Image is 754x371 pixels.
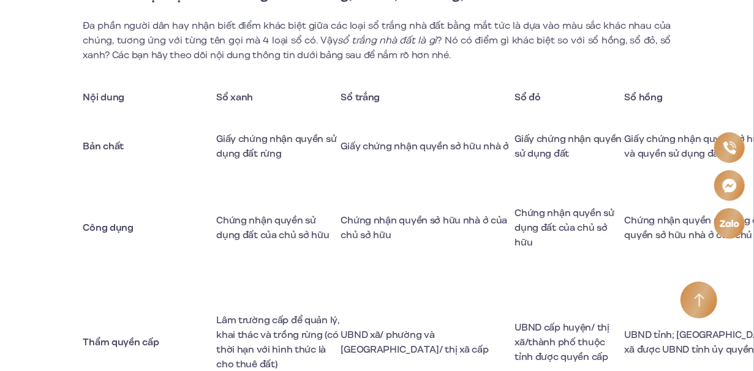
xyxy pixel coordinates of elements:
[722,178,737,193] img: Messenger icon
[338,34,437,47] em: sổ trắng nhà đất là gì
[625,91,663,104] strong: Sổ hồng
[83,221,134,234] strong: Công dụng
[694,293,704,307] img: Arrow icon
[216,114,341,179] td: Giấy chứng nhận quyền sử dụng đất rừng
[515,114,624,179] td: Giấy chứng nhận quyền sử dụng đất
[341,91,380,104] strong: Sổ trắng
[216,179,341,277] td: Chứng nhận quyền sử dụng đất của chủ sở hữu
[341,179,515,277] td: Chứng nhận quyền sở hữu nhà ở của chủ sở hữu
[723,141,736,154] img: Phone icon
[515,91,541,104] strong: Sổ đỏ
[719,220,739,227] img: Zalo icon
[83,140,124,153] strong: Bản chất
[341,114,515,179] td: Giấy chứng nhận quyền sở hữu nhà ở
[83,91,125,104] strong: Nội dung
[216,91,253,104] strong: Sổ xanh
[83,335,159,349] strong: Thẩm quyền cấp
[83,18,671,62] p: Đa phần người dân hay nhận biết điểm khác biệt giữa các loại sổ trắng nhà đất bằng mắt tức là dựa...
[515,179,624,277] td: Chứng nhận quyền sử dụng đất của chủ sở hữu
